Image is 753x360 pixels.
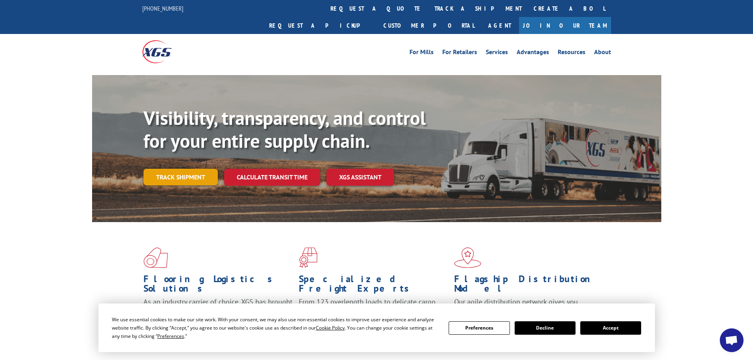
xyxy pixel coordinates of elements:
b: Visibility, transparency, and control for your entire supply chain. [143,106,426,153]
h1: Flagship Distribution Model [454,274,604,297]
button: Accept [580,321,641,335]
img: xgs-icon-flagship-distribution-model-red [454,247,481,268]
a: Agent [480,17,519,34]
h1: Flooring Logistics Solutions [143,274,293,297]
a: Track shipment [143,169,218,185]
button: Decline [515,321,576,335]
a: XGS ASSISTANT [326,169,394,186]
img: xgs-icon-focused-on-flooring-red [299,247,317,268]
a: Services [486,49,508,58]
span: As an industry carrier of choice, XGS has brought innovation and dedication to flooring logistics... [143,297,293,325]
a: About [594,49,611,58]
img: xgs-icon-total-supply-chain-intelligence-red [143,247,168,268]
span: Our agile distribution network gives you nationwide inventory management on demand. [454,297,600,316]
a: Advantages [517,49,549,58]
a: [PHONE_NUMBER] [142,4,183,12]
span: Preferences [157,333,184,339]
a: Customer Portal [377,17,480,34]
a: Request a pickup [263,17,377,34]
a: Resources [558,49,585,58]
div: Cookie Consent Prompt [98,303,655,352]
a: Join Our Team [519,17,611,34]
span: Cookie Policy [316,324,345,331]
a: For Mills [410,49,434,58]
p: From 123 overlength loads to delicate cargo, our experienced staff knows the best way to move you... [299,297,448,332]
h1: Specialized Freight Experts [299,274,448,297]
a: Open chat [720,328,744,352]
button: Preferences [449,321,510,335]
a: Calculate transit time [224,169,320,186]
a: For Retailers [442,49,477,58]
div: We use essential cookies to make our site work. With your consent, we may also use non-essential ... [112,315,439,340]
